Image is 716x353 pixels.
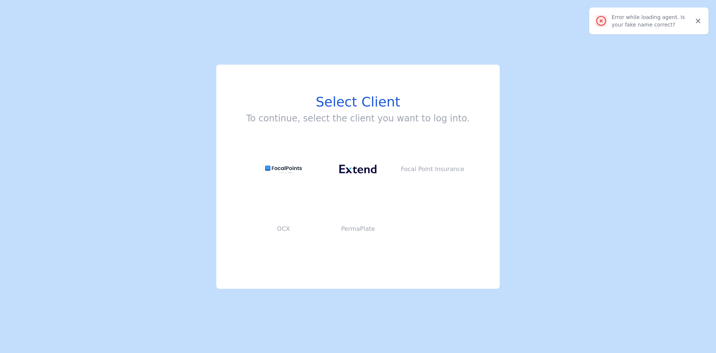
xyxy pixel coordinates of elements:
[246,199,321,259] button: OCX
[321,199,395,259] button: PermaPlate
[395,139,470,199] button: Focal Point Insurance
[246,112,470,124] h3: To continue, select the client you want to log into.
[246,225,321,233] p: OCX
[395,165,470,174] p: Focal Point Insurance
[692,15,704,27] button: Close
[246,95,470,109] h1: Select Client
[612,13,692,28] div: Error while loading agent. Is your fake name correct?
[321,225,395,233] p: PermaPlate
